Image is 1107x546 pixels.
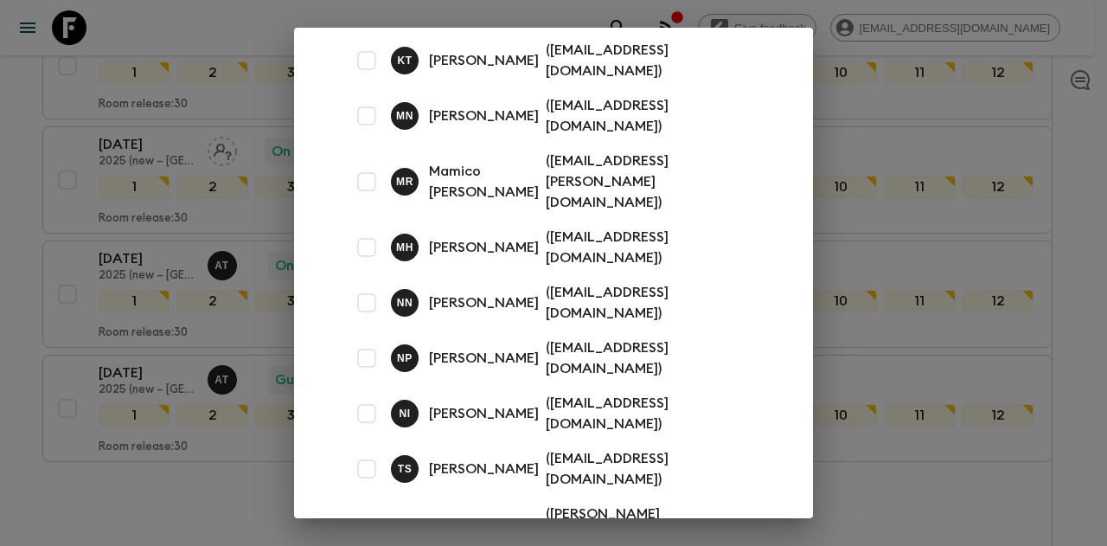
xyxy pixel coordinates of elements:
[429,403,539,424] p: [PERSON_NAME]
[429,161,539,202] p: Mamico [PERSON_NAME]
[546,282,758,324] p: ( [EMAIL_ADDRESS][DOMAIN_NAME] )
[546,448,758,490] p: ( [EMAIL_ADDRESS][DOMAIN_NAME] )
[429,106,539,126] p: [PERSON_NAME]
[429,237,539,258] p: [PERSON_NAME]
[546,227,758,268] p: ( [EMAIL_ADDRESS][DOMAIN_NAME] )
[398,462,413,476] p: T S
[399,407,410,421] p: N I
[546,151,758,213] p: ( [EMAIL_ADDRESS][PERSON_NAME][DOMAIN_NAME] )
[429,459,539,479] p: [PERSON_NAME]
[396,175,413,189] p: M R
[396,109,413,123] p: M N
[546,95,758,137] p: ( [EMAIL_ADDRESS][DOMAIN_NAME] )
[397,351,413,365] p: N P
[397,296,413,310] p: N N
[546,393,758,434] p: ( [EMAIL_ADDRESS][DOMAIN_NAME] )
[546,40,758,81] p: ( [EMAIL_ADDRESS][DOMAIN_NAME] )
[429,50,539,71] p: [PERSON_NAME]
[429,348,539,369] p: [PERSON_NAME]
[546,337,758,379] p: ( [EMAIL_ADDRESS][DOMAIN_NAME] )
[429,292,539,313] p: [PERSON_NAME]
[396,241,413,254] p: M H
[397,54,412,67] p: K T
